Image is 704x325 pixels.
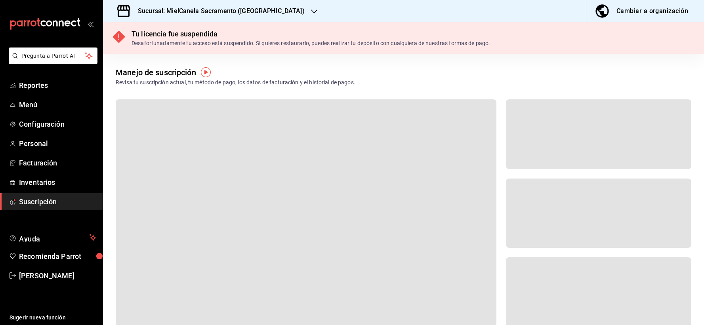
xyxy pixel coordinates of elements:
[132,6,305,16] h3: Sucursal: MielCanela Sacramento ([GEOGRAPHIC_DATA])
[19,119,96,129] span: Configuración
[19,233,86,242] span: Ayuda
[19,196,96,207] span: Suscripción
[116,78,355,87] div: Revisa tu suscripción actual, tu método de pago, los datos de facturación y el historial de pagos.
[21,52,85,60] span: Pregunta a Parrot AI
[19,158,96,168] span: Facturación
[19,138,96,149] span: Personal
[19,177,96,188] span: Inventarios
[6,57,97,66] a: Pregunta a Parrot AI
[132,29,490,39] div: Tu licencia fue suspendida
[19,99,96,110] span: Menú
[616,6,688,17] div: Cambiar a organización
[10,314,96,322] span: Sugerir nueva función
[19,80,96,91] span: Reportes
[9,48,97,64] button: Pregunta a Parrot AI
[87,21,93,27] button: open_drawer_menu
[116,67,196,78] div: Manejo de suscripción
[19,270,96,281] span: [PERSON_NAME]
[19,251,96,262] span: Recomienda Parrot
[201,67,211,77] img: Tooltip marker
[132,39,490,48] div: Desafortunadamente tu acceso está suspendido. Si quieres restaurarlo, puedes realizar tu depósito...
